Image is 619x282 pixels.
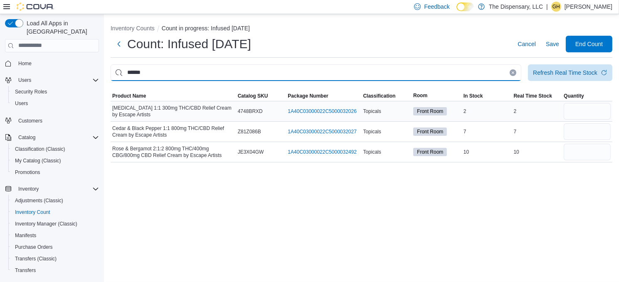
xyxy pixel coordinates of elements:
[510,69,516,76] button: Clear input
[15,157,61,164] span: My Catalog (Classic)
[363,149,381,155] span: Topicals
[363,128,381,135] span: Topicals
[413,107,447,115] span: Front Room
[15,184,42,194] button: Inventory
[15,146,65,152] span: Classification (Classic)
[8,86,102,98] button: Security Roles
[15,221,77,227] span: Inventory Manager (Classic)
[15,232,36,239] span: Manifests
[12,254,60,264] a: Transfers (Classic)
[456,2,474,11] input: Dark Mode
[15,88,47,95] span: Security Roles
[512,106,562,116] div: 2
[111,91,236,101] button: Product Name
[514,36,539,52] button: Cancel
[18,77,31,83] span: Users
[8,143,102,155] button: Classification (Classic)
[111,36,127,52] button: Next
[15,116,46,126] a: Customers
[15,209,50,216] span: Inventory Count
[12,207,99,217] span: Inventory Count
[12,98,99,108] span: Users
[564,93,584,99] span: Quantity
[15,132,99,142] span: Catalog
[363,108,381,115] span: Topicals
[236,91,286,101] button: Catalog SKU
[533,69,597,77] div: Refresh Real Time Stock
[238,128,261,135] span: Z81Z086B
[18,134,35,141] span: Catalog
[15,75,99,85] span: Users
[552,2,560,12] span: GH
[417,148,443,156] span: Front Room
[417,128,443,135] span: Front Room
[8,195,102,206] button: Adjustments (Classic)
[17,2,54,11] img: Cova
[8,167,102,178] button: Promotions
[12,144,69,154] a: Classification (Classic)
[15,184,99,194] span: Inventory
[8,98,102,109] button: Users
[8,265,102,276] button: Transfers
[413,92,427,99] span: Room
[15,100,28,107] span: Users
[12,87,50,97] a: Security Roles
[8,206,102,218] button: Inventory Count
[8,241,102,253] button: Purchase Orders
[565,2,612,12] p: [PERSON_NAME]
[2,57,102,69] button: Home
[424,2,449,11] span: Feedback
[18,60,32,67] span: Home
[112,105,234,118] span: [MEDICAL_DATA] 1:1 300mg THC/CBD Relief Cream by Escape Artists
[2,132,102,143] button: Catalog
[514,93,552,99] span: Real Time Stock
[361,91,412,101] button: Classification
[8,155,102,167] button: My Catalog (Classic)
[8,230,102,241] button: Manifests
[12,196,99,206] span: Adjustments (Classic)
[12,242,56,252] a: Purchase Orders
[238,93,268,99] span: Catalog SKU
[162,25,250,32] button: Count in progress: Infused [DATE]
[238,108,263,115] span: 4748BRXD
[111,24,612,34] nav: An example of EuiBreadcrumbs
[288,93,328,99] span: Package Number
[15,244,53,250] span: Purchase Orders
[288,149,357,155] a: 1A40C03000022C5000032492
[12,231,39,240] a: Manifests
[512,127,562,137] div: 7
[15,59,35,69] a: Home
[12,144,99,154] span: Classification (Classic)
[417,108,443,115] span: Front Room
[18,186,39,192] span: Inventory
[15,255,57,262] span: Transfers (Classic)
[462,147,512,157] div: 10
[575,40,603,48] span: End Count
[413,128,447,136] span: Front Room
[15,75,35,85] button: Users
[288,128,357,135] a: 1A40C03000022C5000032027
[551,2,561,12] div: Gillian Hendrix
[456,11,457,12] span: Dark Mode
[528,64,612,81] button: Refresh Real Time Stock
[462,127,512,137] div: 7
[15,169,40,176] span: Promotions
[18,118,42,124] span: Customers
[12,87,99,97] span: Security Roles
[12,231,99,240] span: Manifests
[12,196,67,206] a: Adjustments (Classic)
[112,145,234,159] span: Rose & Bergamot 2:1:2 800mg THC/400mg CBG/800mg CBD Relief Cream by Escape Artists
[111,25,155,32] button: Inventory Counts
[15,267,36,274] span: Transfers
[464,93,483,99] span: In Stock
[462,91,512,101] button: In Stock
[8,253,102,265] button: Transfers (Classic)
[12,156,99,166] span: My Catalog (Classic)
[12,254,99,264] span: Transfers (Classic)
[462,106,512,116] div: 2
[8,218,102,230] button: Inventory Manager (Classic)
[238,149,264,155] span: JE3X04GW
[413,148,447,156] span: Front Room
[512,147,562,157] div: 10
[112,93,146,99] span: Product Name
